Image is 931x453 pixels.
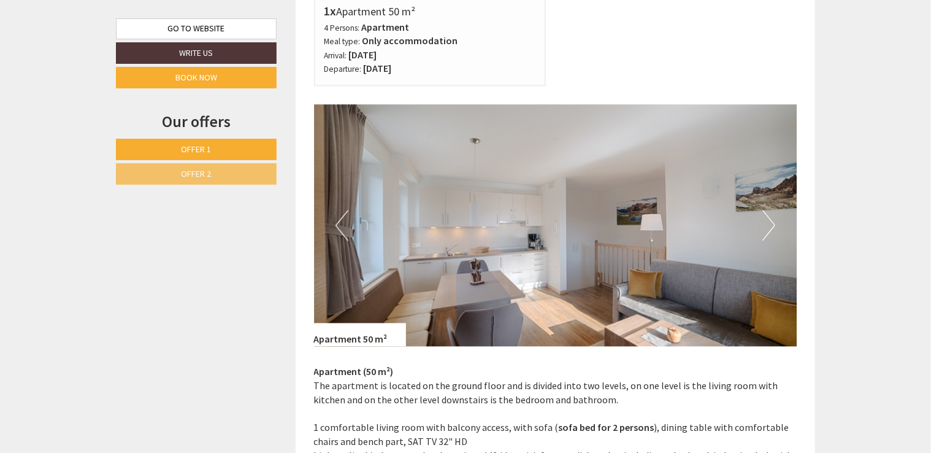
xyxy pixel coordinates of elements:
[324,23,360,33] small: 4 Persons:
[116,42,277,64] a: Write us
[426,323,483,345] button: Send
[116,67,277,88] a: Book now
[182,144,212,155] span: Offer 1
[314,105,797,347] img: image
[324,50,347,61] small: Arrival:
[182,168,212,179] span: Offer 2
[314,323,406,347] div: Apartment 50 m²
[559,422,654,434] strong: sofa bed for 2 persons
[324,2,536,20] div: Apartment 50 m²
[324,36,361,47] small: Meal type:
[19,60,136,69] small: 07:52
[116,18,277,39] a: Go to website
[349,48,377,61] b: [DATE]
[324,64,362,75] small: Departure:
[220,10,264,31] div: [DATE]
[762,211,775,241] button: Next
[324,3,337,18] b: 1x
[364,63,392,75] b: [DATE]
[314,366,394,378] strong: Apartment (50 m²)
[10,34,142,71] div: Hello, how can we help you?
[19,36,136,46] div: Appartements [PERSON_NAME]
[362,34,458,47] b: Only accommodation
[335,211,348,241] button: Previous
[116,110,277,133] div: Our offers
[362,21,410,33] b: Apartment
